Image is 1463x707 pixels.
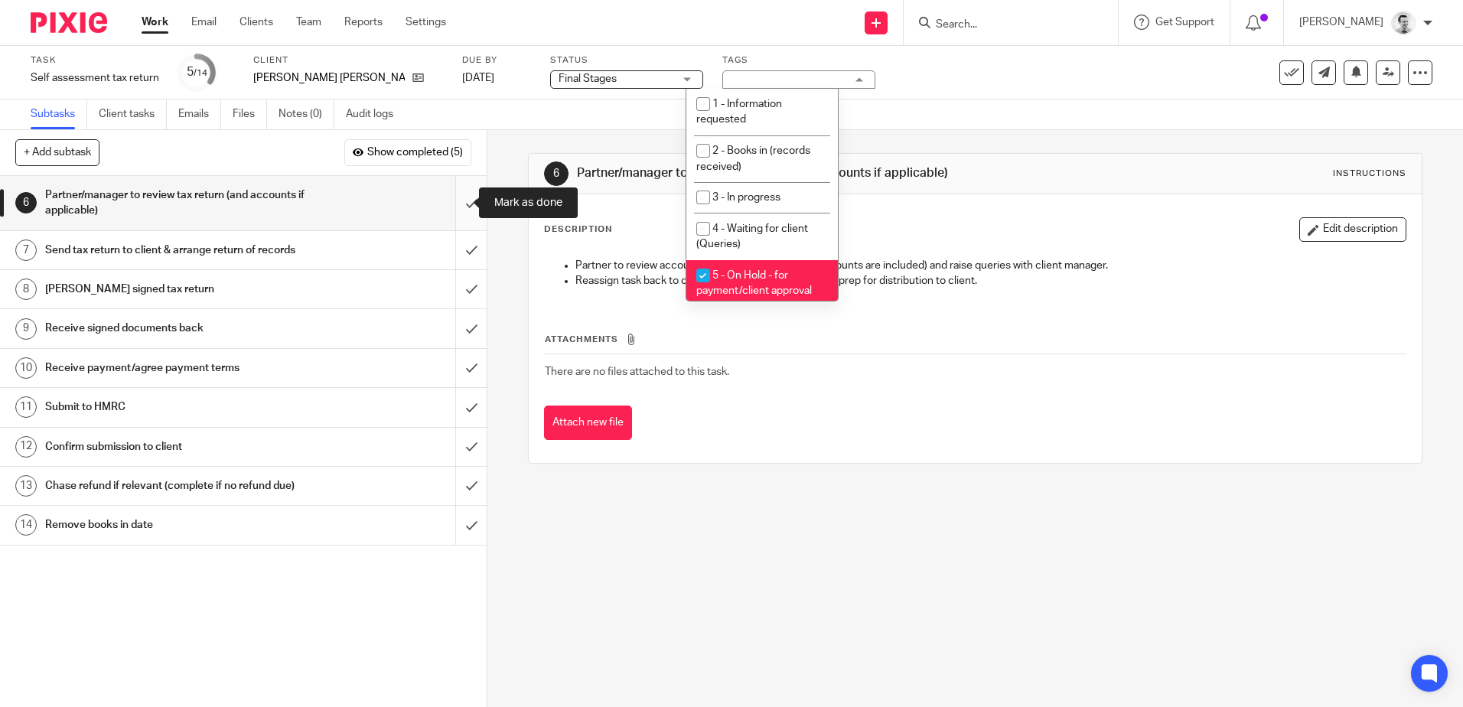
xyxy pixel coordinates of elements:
[31,12,107,33] img: Pixie
[253,54,443,67] label: Client
[15,192,37,213] div: 6
[239,15,273,30] a: Clients
[187,64,207,81] div: 5
[142,15,168,30] a: Work
[45,513,308,536] h1: Remove books in date
[194,69,207,77] small: /14
[15,239,37,261] div: 7
[15,279,37,300] div: 8
[31,70,159,86] div: Self assessment tax return
[99,99,167,129] a: Client tasks
[406,15,446,30] a: Settings
[544,161,569,186] div: 6
[15,514,37,536] div: 14
[462,73,494,83] span: [DATE]
[1333,168,1406,180] div: Instructions
[296,15,321,30] a: Team
[233,99,267,129] a: Files
[696,99,782,125] span: 1 - Information requested
[577,165,1008,181] h1: Partner/manager to review tax return (and accounts if applicable)
[279,99,334,129] a: Notes (0)
[934,18,1072,32] input: Search
[15,139,99,165] button: + Add subtask
[31,54,159,67] label: Task
[696,223,808,250] span: 4 - Waiting for client (Queries)
[45,357,308,380] h1: Receive payment/agree payment terms
[45,239,308,262] h1: Send tax return to client & arrange return of records
[559,73,617,84] span: Final Stages
[545,335,618,344] span: Attachments
[575,273,1405,288] p: Reassign task back to client manager for changes or to prep for distribution to client.
[31,99,87,129] a: Subtasks
[344,139,471,165] button: Show completed (5)
[1155,17,1214,28] span: Get Support
[45,278,308,301] h1: [PERSON_NAME] signed tax return
[545,367,729,377] span: There are no files attached to this task.
[45,396,308,419] h1: Submit to HMRC
[696,145,810,172] span: 2 - Books in (records received)
[696,270,812,297] span: 5 - On Hold - for payment/client approval
[544,223,612,236] p: Description
[344,15,383,30] a: Reports
[550,54,703,67] label: Status
[45,317,308,340] h1: Receive signed documents back
[1299,217,1406,242] button: Edit description
[462,54,531,67] label: Due by
[45,435,308,458] h1: Confirm submission to client
[1391,11,1416,35] img: Andy_2025.jpg
[575,258,1405,273] p: Partner to review accounts package if relevant (I.e. accounts are included) and raise queries wit...
[45,184,308,223] h1: Partner/manager to review tax return (and accounts if applicable)
[15,396,37,418] div: 11
[722,54,875,67] label: Tags
[1299,15,1383,30] p: [PERSON_NAME]
[544,406,632,440] button: Attach new file
[178,99,221,129] a: Emails
[15,475,37,497] div: 13
[367,147,463,159] span: Show completed (5)
[191,15,217,30] a: Email
[15,357,37,379] div: 10
[346,99,405,129] a: Audit logs
[15,318,37,340] div: 9
[712,192,780,203] span: 3 - In progress
[45,474,308,497] h1: Chase refund if relevant (complete if no refund due)
[15,436,37,458] div: 12
[253,70,405,86] p: [PERSON_NAME] [PERSON_NAME]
